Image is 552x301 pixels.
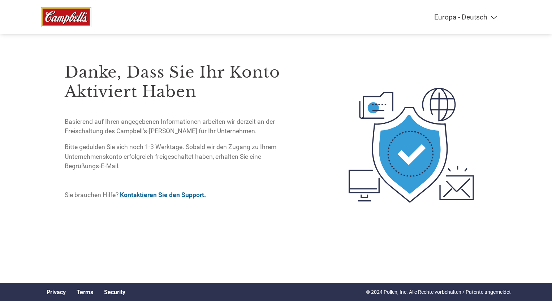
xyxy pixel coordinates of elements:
[65,190,293,200] p: Sie brauchen Hilfe?
[366,288,511,296] p: © 2024 Pollen, Inc. Alle Rechte vorbehalten / Patente angemeldet
[41,7,91,27] img: Campbell’s
[335,47,487,244] img: activated
[47,289,66,296] a: Privacy
[65,117,293,136] p: Basierend auf Ihren angegebenen Informationen arbeiten wir derzeit an der Freischaltung des Campb...
[65,47,293,206] div: —
[65,62,293,101] h3: Danke, dass Sie Ihr Konto aktiviert haben
[77,289,93,296] a: Terms
[104,289,125,296] a: Security
[120,191,206,199] a: Kontaktieren Sie den Support.
[65,142,293,171] p: Bitte gedulden Sie sich noch 1-3 Werktage. Sobald wir den Zugang zu Ihrem Unternehmenskonto erfol...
